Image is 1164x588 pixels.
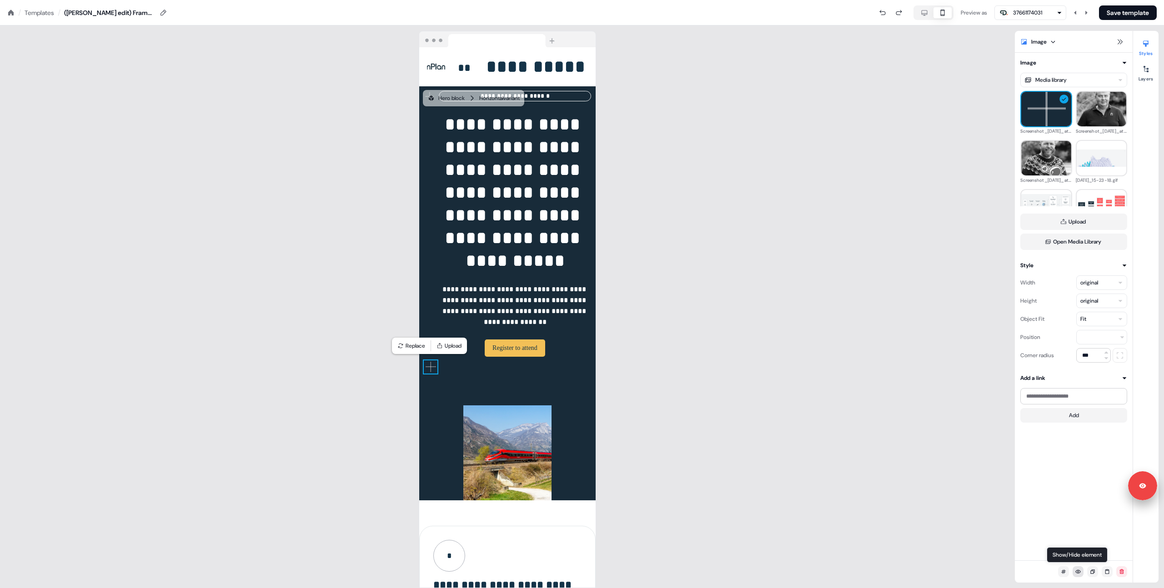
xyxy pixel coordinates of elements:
div: Width [1020,275,1035,290]
button: Styles [1133,36,1159,56]
img: Image [424,360,437,374]
div: / [18,8,21,18]
div: original [1080,278,1098,287]
button: Save template [1099,5,1157,20]
button: Add a link [1020,374,1127,383]
button: Register to attend [485,339,545,357]
div: 37661174031 [1013,8,1042,17]
div: Screenshot_[DATE]_at_[DATE].png [1020,127,1072,135]
div: Screenshot_[DATE]_at_[DATE].png [1020,176,1072,184]
img: Image [463,405,552,501]
div: Show/Hide element [1047,547,1108,563]
div: Hero block [427,94,465,103]
button: Layers [1133,62,1159,82]
div: Height [1020,294,1037,308]
a: Templates [25,8,54,17]
img: 65b3e9229ea906a76be3af7d_Root_cause.svg [1077,194,1127,220]
div: Preview as [961,8,987,17]
div: Add a link [1020,374,1045,383]
div: [DATE]_15-23-18.gif [1076,176,1128,184]
button: Image [1020,58,1127,67]
button: Fit [1076,312,1127,326]
button: Open Media Library [1020,234,1127,250]
img: Aug-12-2025_15-23-18.gif [1077,149,1127,166]
div: / [58,8,60,18]
img: Screenshot_2025-08-07_at_11.12.35.png [1021,85,1071,134]
button: Upload [1020,214,1127,230]
button: Style [1020,261,1127,270]
div: original [1080,296,1098,305]
div: Media library [1035,75,1067,85]
div: Style [1020,261,1034,270]
div: Position [1020,330,1040,344]
div: Register to attend [439,339,591,357]
div: Corner radius [1020,348,1054,363]
img: 65b3e9229ea906a76be3af7c_Infographic.svg [1021,194,1071,220]
button: Upload [433,339,465,352]
div: Image [1031,37,1047,46]
button: Replace [394,339,429,352]
img: Screenshot_2025-08-12_at_16.12.23.png [1077,79,1127,139]
div: Horizontal variant [479,94,520,103]
img: Screenshot_2025-08-12_at_16.12.07.png [1021,128,1071,188]
div: Screenshot_[DATE]_at_[DATE].png [1076,127,1128,135]
div: Image [1020,58,1036,67]
div: Object Fit [1020,312,1044,326]
button: 37661174031 [994,5,1066,20]
div: ([PERSON_NAME] edit) Framework: Blocks [64,8,155,17]
button: Add [1020,408,1127,423]
img: Browser topbar [419,31,559,48]
div: Fit [1080,314,1086,324]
